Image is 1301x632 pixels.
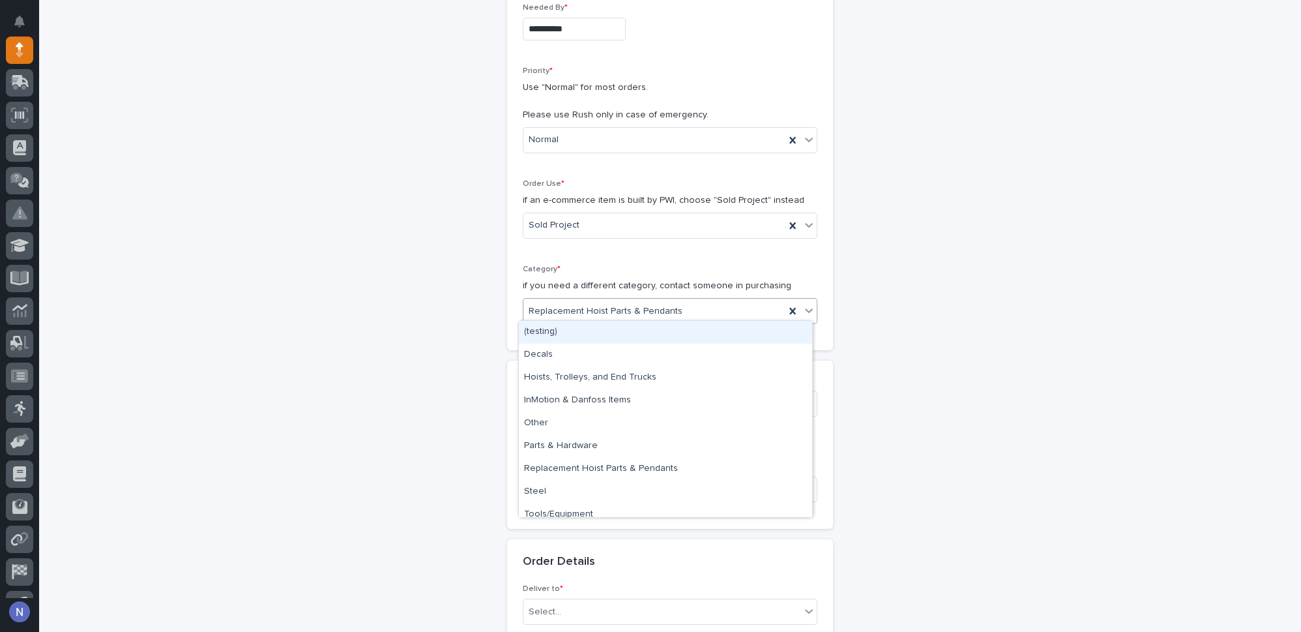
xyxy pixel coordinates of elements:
[519,344,812,367] div: Decals
[529,133,559,147] span: Normal
[519,435,812,458] div: Parts & Hardware
[523,265,561,273] span: Category
[519,458,812,481] div: Replacement Hoist Parts & Pendants
[523,279,817,293] p: if you need a different category, contact someone in purchasing
[519,367,812,389] div: Hoists, Trolleys, and End Trucks
[519,504,812,526] div: Tools/Equipment
[519,389,812,412] div: InMotion & Danfoss Items
[529,605,561,619] div: Select...
[519,481,812,504] div: Steel
[6,8,33,35] button: Notifications
[523,4,568,12] span: Needed By
[529,218,579,232] span: Sold Project
[523,194,817,207] p: if an e-commerce item is built by PWI, choose "Sold Project" instead
[523,555,595,569] h2: Order Details
[519,321,812,344] div: (testing)
[529,305,682,318] span: Replacement Hoist Parts & Pendants
[6,598,33,625] button: users-avatar
[523,585,563,593] span: Deliver to
[519,412,812,435] div: Other
[16,16,33,37] div: Notifications
[523,180,564,188] span: Order Use
[523,81,817,121] p: Use "Normal" for most orders. Please use Rush only in case of emergency.
[523,67,553,75] span: Priority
